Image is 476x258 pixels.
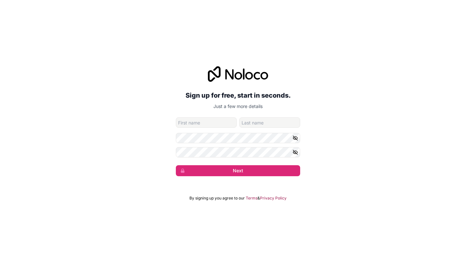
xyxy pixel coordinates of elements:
input: given-name [176,117,237,128]
button: Next [176,165,300,176]
input: Password [176,133,300,143]
h2: Sign up for free, start in seconds. [176,90,300,101]
span: & [257,196,260,201]
input: family-name [239,117,300,128]
p: Just a few more details [176,103,300,110]
a: Terms [246,196,257,201]
a: Privacy Policy [260,196,287,201]
input: Confirm password [176,147,300,157]
span: By signing up you agree to our [189,196,245,201]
